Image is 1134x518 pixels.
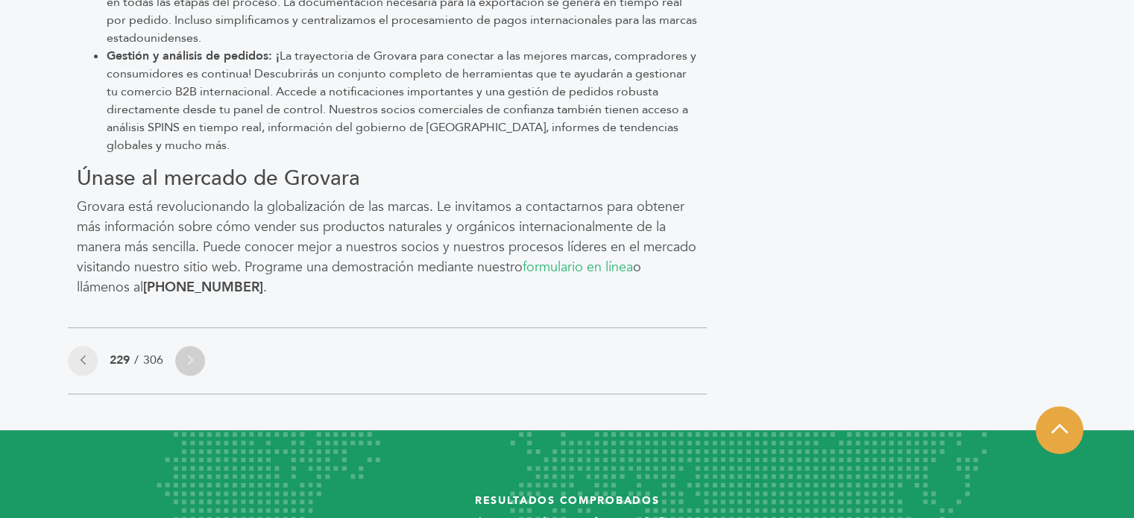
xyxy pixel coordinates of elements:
[107,48,280,64] font: Gestión y análisis de pedidos: ¡
[134,352,139,368] font: /
[110,352,130,368] font: 229
[143,352,163,368] a: 306
[107,48,696,154] font: La trayectoria de Grovara para conectar a las mejores marcas, compradores y consumidores es conti...
[77,164,360,192] font: Únase al mercado de Grovara
[143,278,263,297] font: [PHONE_NUMBER]
[263,278,267,297] font: .
[475,493,659,508] font: Resultados comprobados
[77,258,641,297] font: o llámenos al
[523,258,633,277] a: formulario en línea
[77,198,696,277] font: Grovara está revolucionando la globalización de las marcas. Le invitamos a contactarnos para obte...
